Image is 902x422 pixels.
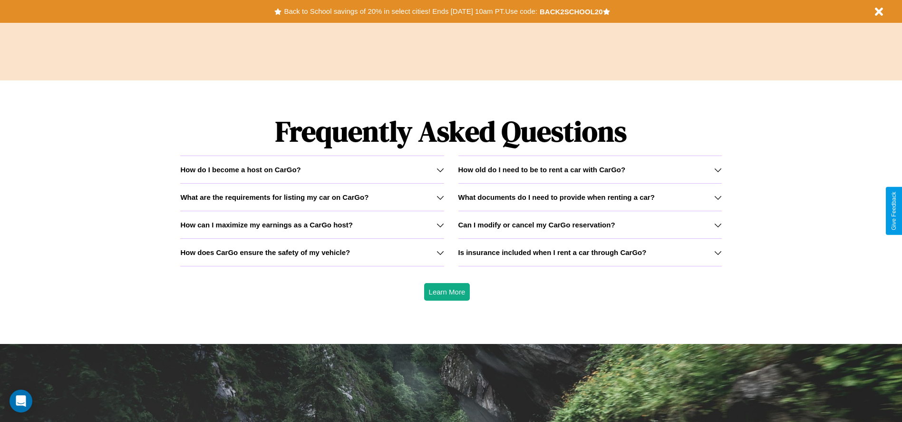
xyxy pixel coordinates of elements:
[540,8,603,16] b: BACK2SCHOOL20
[281,5,539,18] button: Back to School savings of 20% in select cities! Ends [DATE] 10am PT.Use code:
[458,193,655,201] h3: What documents do I need to provide when renting a car?
[458,221,615,229] h3: Can I modify or cancel my CarGo reservation?
[180,221,353,229] h3: How can I maximize my earnings as a CarGo host?
[891,192,897,230] div: Give Feedback
[458,166,626,174] h3: How old do I need to be to rent a car with CarGo?
[180,248,350,256] h3: How does CarGo ensure the safety of my vehicle?
[180,193,369,201] h3: What are the requirements for listing my car on CarGo?
[180,166,301,174] h3: How do I become a host on CarGo?
[180,107,721,156] h1: Frequently Asked Questions
[458,248,647,256] h3: Is insurance included when I rent a car through CarGo?
[424,283,470,301] button: Learn More
[10,390,32,412] div: Open Intercom Messenger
